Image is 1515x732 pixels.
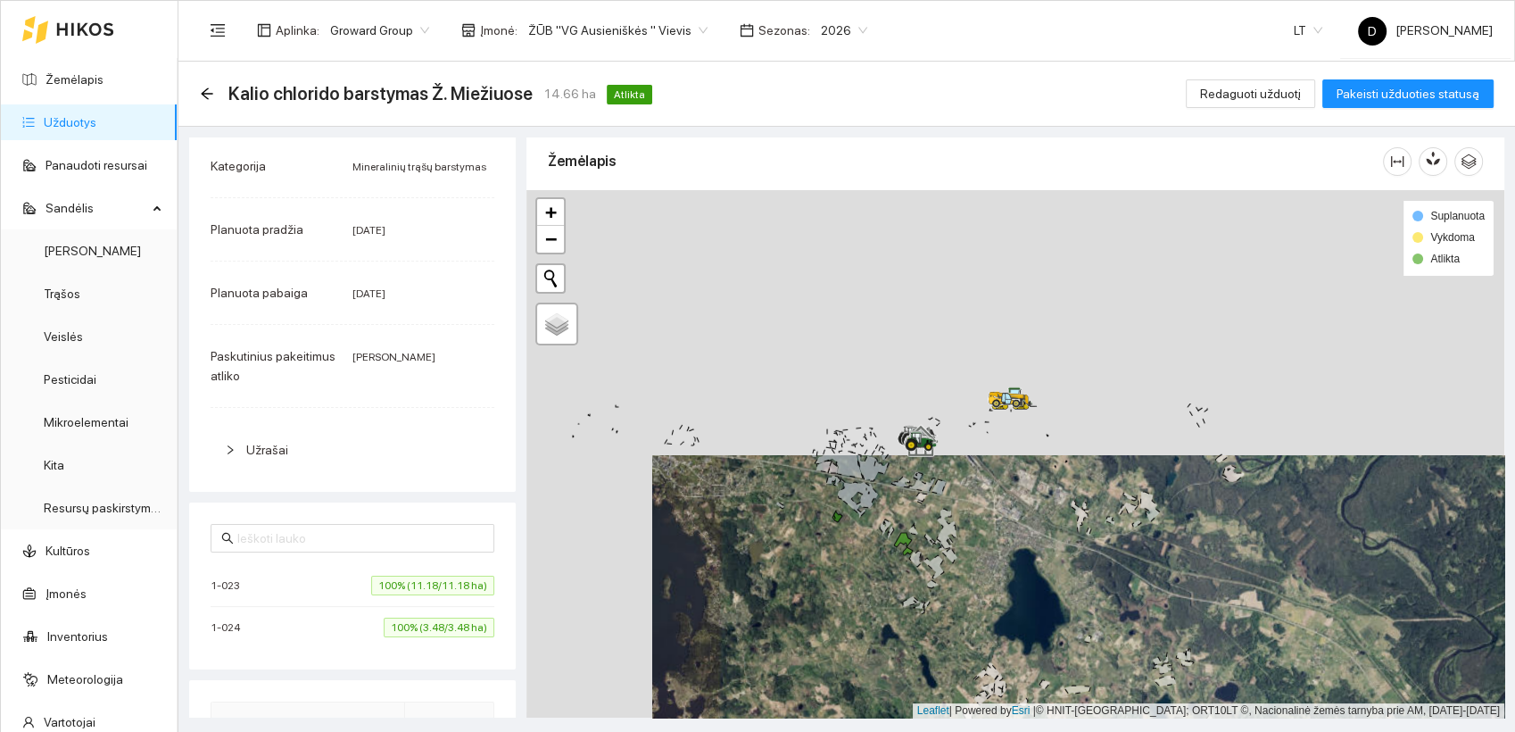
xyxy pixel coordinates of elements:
button: column-width [1383,147,1412,176]
a: Resursų paskirstymas [44,501,164,515]
span: calendar [740,23,754,37]
span: layout [257,23,271,37]
a: Zoom in [537,199,564,226]
a: [PERSON_NAME] [44,244,141,258]
a: Trąšos [44,287,80,301]
span: column-width [1384,154,1411,169]
span: Groward Group [330,17,429,44]
span: D [1368,17,1377,46]
span: Kategorija [211,159,266,173]
a: Kita [44,458,64,472]
span: 14.66 ha [543,84,596,104]
span: Paskutinius pakeitimus atliko [211,349,335,383]
span: menu-fold [210,22,226,38]
button: menu-fold [200,12,236,48]
a: Užduotys [44,115,96,129]
button: Pakeisti užduoties statusą [1322,79,1494,108]
span: search [221,532,234,545]
span: 100% (11.18/11.18 ha) [371,576,494,595]
span: Aplinka : [276,21,319,40]
span: Planuota pabaiga [211,286,308,300]
a: Panaudoti resursai [46,158,147,172]
div: Žemėlapis [548,136,1383,187]
span: Mineralinių trąšų barstymas [352,161,486,173]
a: Įmonės [46,586,87,601]
span: arrow-left [200,87,214,101]
div: | Powered by © HNIT-[GEOGRAPHIC_DATA]; ORT10LT ©, Nacionalinė žemės tarnyba prie AM, [DATE]-[DATE] [913,703,1504,719]
span: ŽŪB "VG Ausieniškės " Vievis [528,17,708,44]
input: Ieškoti lauko [237,528,484,548]
a: Žemėlapis [46,72,103,87]
a: Pesticidai [44,372,96,387]
span: right [225,445,236,455]
span: Vykdoma [1430,231,1475,244]
span: Suplanuota [1430,210,1485,222]
span: Sandėlis [46,190,147,226]
span: 1-024 [211,619,249,636]
span: Užrašai [246,443,288,457]
a: Meteorologija [47,672,123,686]
span: 100% (3.48/3.48 ha) [384,618,494,637]
a: Leaflet [917,704,949,717]
span: [PERSON_NAME] [352,351,435,363]
button: Redaguoti užduotį [1186,79,1315,108]
span: Atlikta [1430,253,1460,265]
a: Esri [1012,704,1031,717]
span: Kalio chlorido barstymas Ž. Miežiuose [228,79,533,108]
a: Inventorius [47,629,108,644]
button: Initiate a new search [537,265,564,292]
a: Vartotojai [44,715,95,729]
span: LT [1294,17,1322,44]
span: Redaguoti užduotį [1200,84,1301,104]
span: 2026 [821,17,867,44]
a: Kultūros [46,544,90,558]
div: Užrašai [211,429,494,470]
span: + [545,201,557,223]
a: Redaguoti užduotį [1186,87,1315,101]
span: [DATE] [352,287,385,300]
span: [DATE] [352,224,385,237]
span: [PERSON_NAME] [1358,23,1493,37]
span: Planuota pradžia [211,222,303,237]
a: Veislės [44,329,83,344]
span: | [1033,704,1036,717]
a: Layers [537,304,576,344]
a: Zoom out [537,226,564,253]
span: 1-023 [211,577,249,595]
span: Atlikta [607,85,652,104]
span: Įmonė : [480,21,517,40]
span: − [545,228,557,250]
span: shop [461,23,476,37]
a: Mikroelementai [44,415,128,429]
span: Pakeisti užduoties statusą [1337,84,1479,104]
div: Atgal [200,87,214,102]
span: Sezonas : [758,21,810,40]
